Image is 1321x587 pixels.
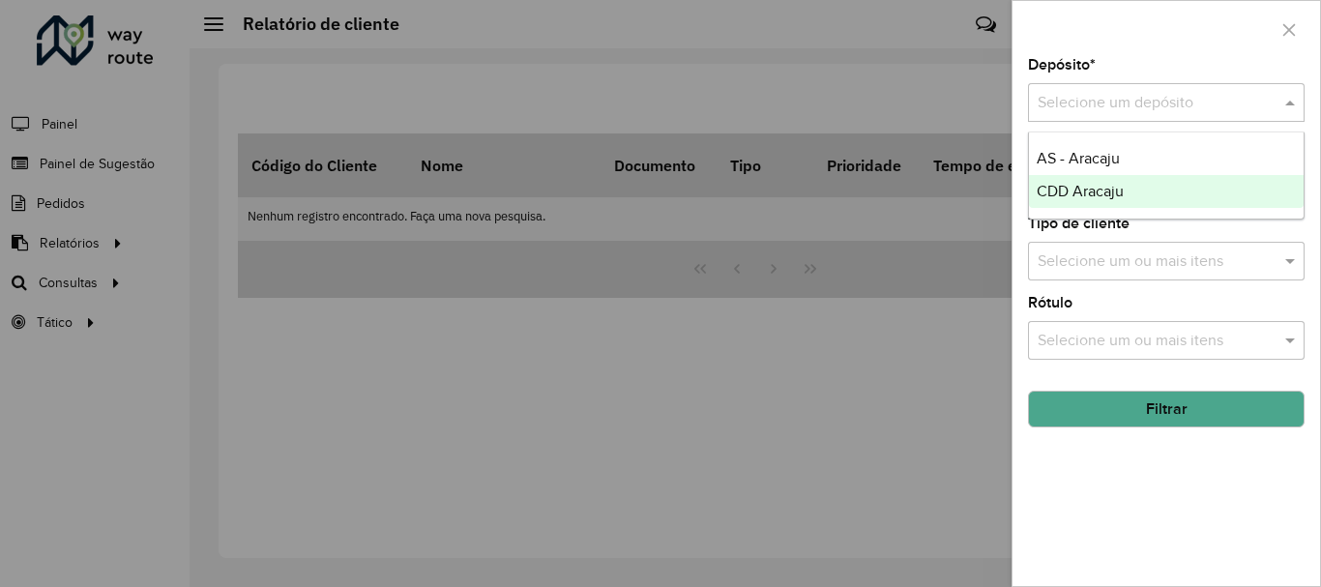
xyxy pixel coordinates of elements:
[1028,391,1305,427] button: Filtrar
[1028,132,1305,220] ng-dropdown-panel: Options list
[1028,212,1130,235] label: Tipo de cliente
[1028,53,1096,76] label: Depósito
[1037,150,1120,166] span: AS - Aracaju
[1028,291,1072,314] label: Rótulo
[1037,183,1124,199] span: CDD Aracaju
